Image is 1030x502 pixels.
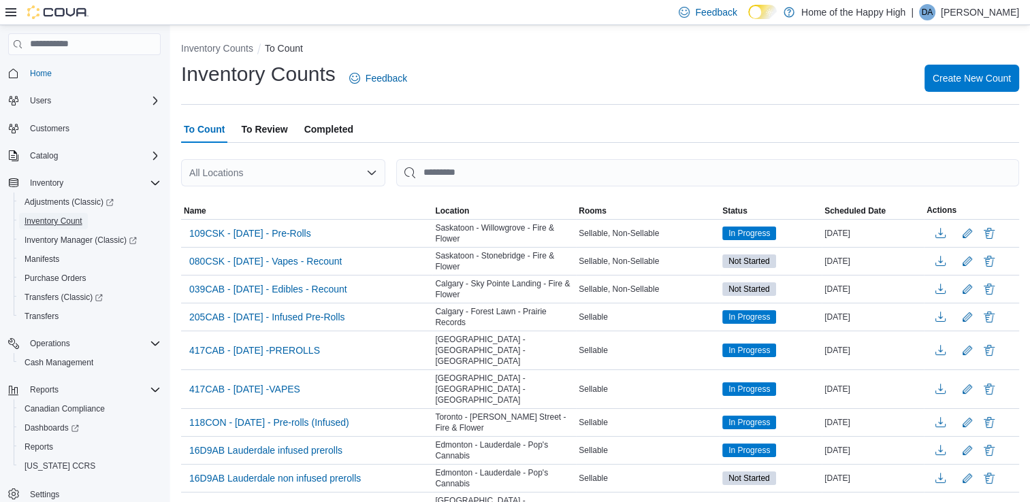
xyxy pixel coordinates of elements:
[576,342,720,358] div: Sellable
[184,468,366,488] button: 16D9AB Lauderdale non infused prerolls
[822,414,924,431] div: [DATE]
[19,232,161,248] span: Inventory Manager (Classic)
[722,416,776,429] span: In Progress
[959,223,976,244] button: Edit count details
[184,440,348,461] button: 16D9AB Lauderdale infused prerolls
[722,254,776,268] span: Not Started
[25,382,64,398] button: Reports
[981,342,997,358] button: Delete
[14,456,166,475] button: [US_STATE] CCRS
[184,116,225,143] span: To Count
[435,278,573,300] span: Calgary - Sky Pointe Landing - Fire & Flower
[824,205,886,216] span: Scheduled Date
[19,439,59,455] a: Reports
[722,205,747,216] span: Status
[25,175,161,191] span: Inventory
[25,441,53,452] span: Reports
[189,227,311,240] span: 109CSK - [DATE] - Pre-Rolls
[25,311,59,322] span: Transfers
[30,178,63,188] span: Inventory
[19,458,161,474] span: Washington CCRS
[181,43,253,54] button: Inventory Counts
[19,354,161,371] span: Cash Management
[981,309,997,325] button: Delete
[19,401,161,417] span: Canadian Compliance
[822,309,924,325] div: [DATE]
[19,232,142,248] a: Inventory Manager (Classic)
[19,420,84,436] a: Dashboards
[822,381,924,397] div: [DATE]
[728,311,770,323] span: In Progress
[927,205,956,216] span: Actions
[720,203,822,219] button: Status
[25,120,161,137] span: Customers
[25,422,79,433] span: Dashboards
[25,120,75,137] a: Customers
[25,197,114,207] span: Adjustments (Classic)
[14,269,166,288] button: Purchase Orders
[30,384,59,395] span: Reports
[959,279,976,299] button: Edit count details
[3,91,166,110] button: Users
[981,414,997,431] button: Delete
[933,71,1011,85] span: Create New Count
[722,282,776,296] span: Not Started
[728,416,770,429] span: In Progress
[922,4,933,20] span: DA
[576,470,720,486] div: Sellable
[189,416,349,429] span: 118CON - [DATE] - Pre-rolls (Infused)
[3,334,166,353] button: Operations
[189,344,320,357] span: 417CAB - [DATE] -PREROLLS
[728,383,770,395] span: In Progress
[19,194,161,210] span: Adjustments (Classic)
[728,444,770,456] span: In Progress
[189,444,342,457] span: 16D9AB Lauderdale infused prerolls
[27,5,88,19] img: Cova
[189,282,347,296] span: 039CAB - [DATE] - Edibles - Recount
[14,231,166,250] a: Inventory Manager (Classic)
[14,353,166,372] button: Cash Management
[181,203,432,219] button: Name
[25,216,82,227] span: Inventory Count
[959,412,976,433] button: Edit count details
[181,41,1019,58] nav: An example of EuiBreadcrumbs
[25,485,161,502] span: Settings
[576,381,720,397] div: Sellable
[19,270,161,286] span: Purchase Orders
[189,382,300,396] span: 417CAB - [DATE] -VAPES
[576,442,720,458] div: Sellable
[941,4,1019,20] p: [PERSON_NAME]
[3,146,166,165] button: Catalog
[822,203,924,219] button: Scheduled Date
[19,354,99,371] a: Cash Management
[19,420,161,436] span: Dashboards
[3,173,166,193] button: Inventory
[366,71,407,85] span: Feedback
[435,205,469,216] span: Location
[265,43,303,54] button: To Count
[14,288,166,307] a: Transfers (Classic)
[184,223,317,244] button: 109CSK - [DATE] - Pre-Rolls
[3,63,166,83] button: Home
[184,279,353,299] button: 039CAB - [DATE] - Edibles - Recount
[25,254,59,265] span: Manifests
[25,461,95,471] span: [US_STATE] CCRS
[25,292,103,303] span: Transfers (Classic)
[981,225,997,241] button: Delete
[981,442,997,458] button: Delete
[3,118,166,138] button: Customers
[30,489,59,500] span: Settings
[30,95,51,106] span: Users
[181,61,336,88] h1: Inventory Counts
[435,412,573,433] span: Toronto - [PERSON_NAME] Street - Fire & Flower
[722,382,776,396] span: In Progress
[435,334,573,367] span: [GEOGRAPHIC_DATA] - [GEOGRAPHIC_DATA] - [GEOGRAPHIC_DATA]
[919,4,935,20] div: Dani Aymont
[304,116,353,143] span: Completed
[14,418,166,437] a: Dashboards
[189,471,361,485] span: 16D9AB Lauderdale non infused prerolls
[30,338,70,349] span: Operations
[25,93,161,109] span: Users
[30,68,52,79] span: Home
[822,281,924,297] div: [DATE]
